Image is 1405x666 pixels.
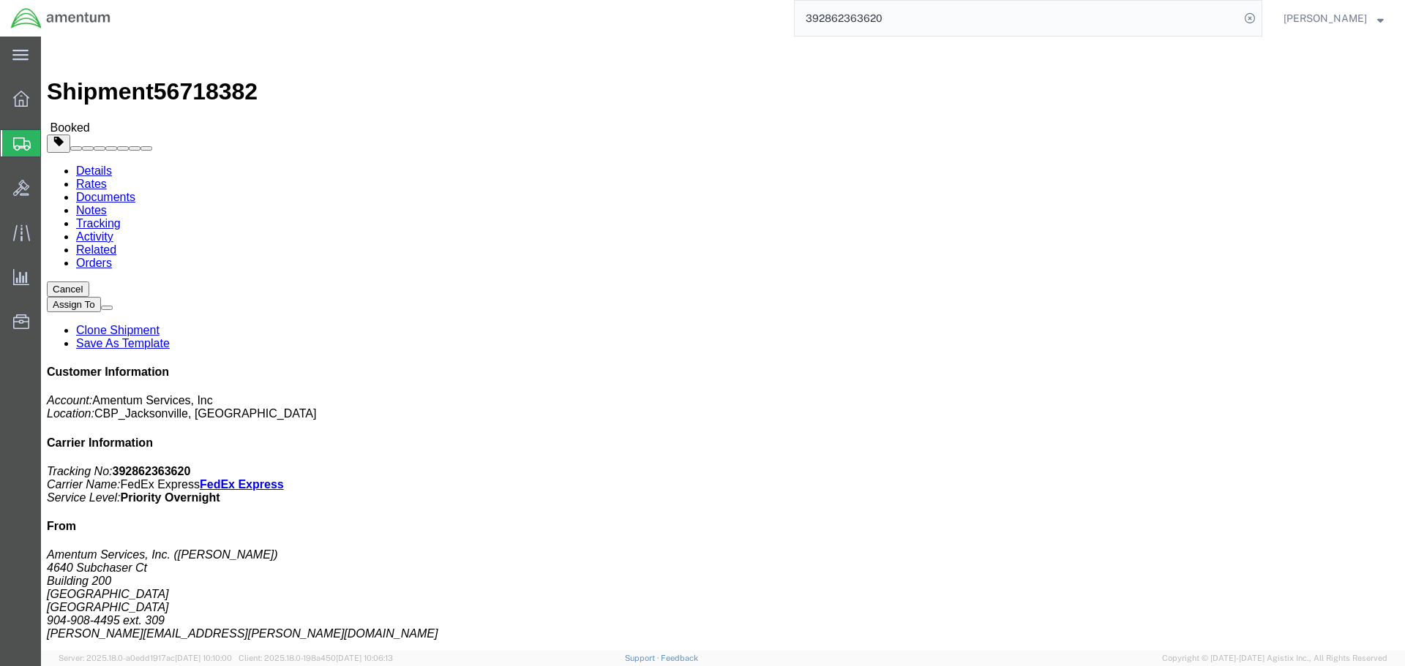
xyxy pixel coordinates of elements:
[336,654,393,662] span: [DATE] 10:06:13
[625,654,662,662] a: Support
[661,654,698,662] a: Feedback
[41,37,1405,651] iframe: FS Legacy Container
[59,654,232,662] span: Server: 2025.18.0-a0edd1917ac
[1162,652,1387,665] span: Copyright © [DATE]-[DATE] Agistix Inc., All Rights Reserved
[10,7,111,29] img: logo
[1284,10,1367,26] span: Nick Riddle
[1283,10,1385,27] button: [PERSON_NAME]
[239,654,393,662] span: Client: 2025.18.0-198a450
[795,1,1240,36] input: Search for shipment number, reference number
[175,654,232,662] span: [DATE] 10:10:00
